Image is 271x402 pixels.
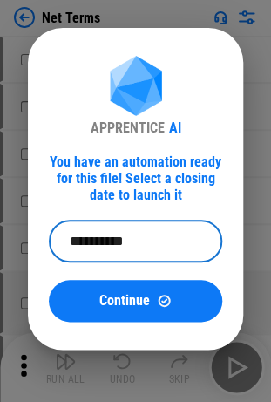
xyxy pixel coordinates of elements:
img: Apprentice AI [101,56,171,119]
div: AI [169,119,181,136]
div: You have an automation ready for this file! Select a closing date to launch it [49,153,222,203]
button: ContinueContinue [49,280,222,322]
img: Continue [157,293,172,308]
span: Continue [99,294,150,308]
div: APPRENTICE [91,119,165,136]
input: Choose date, selected date is Sep 13, 2025 [49,221,210,262]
